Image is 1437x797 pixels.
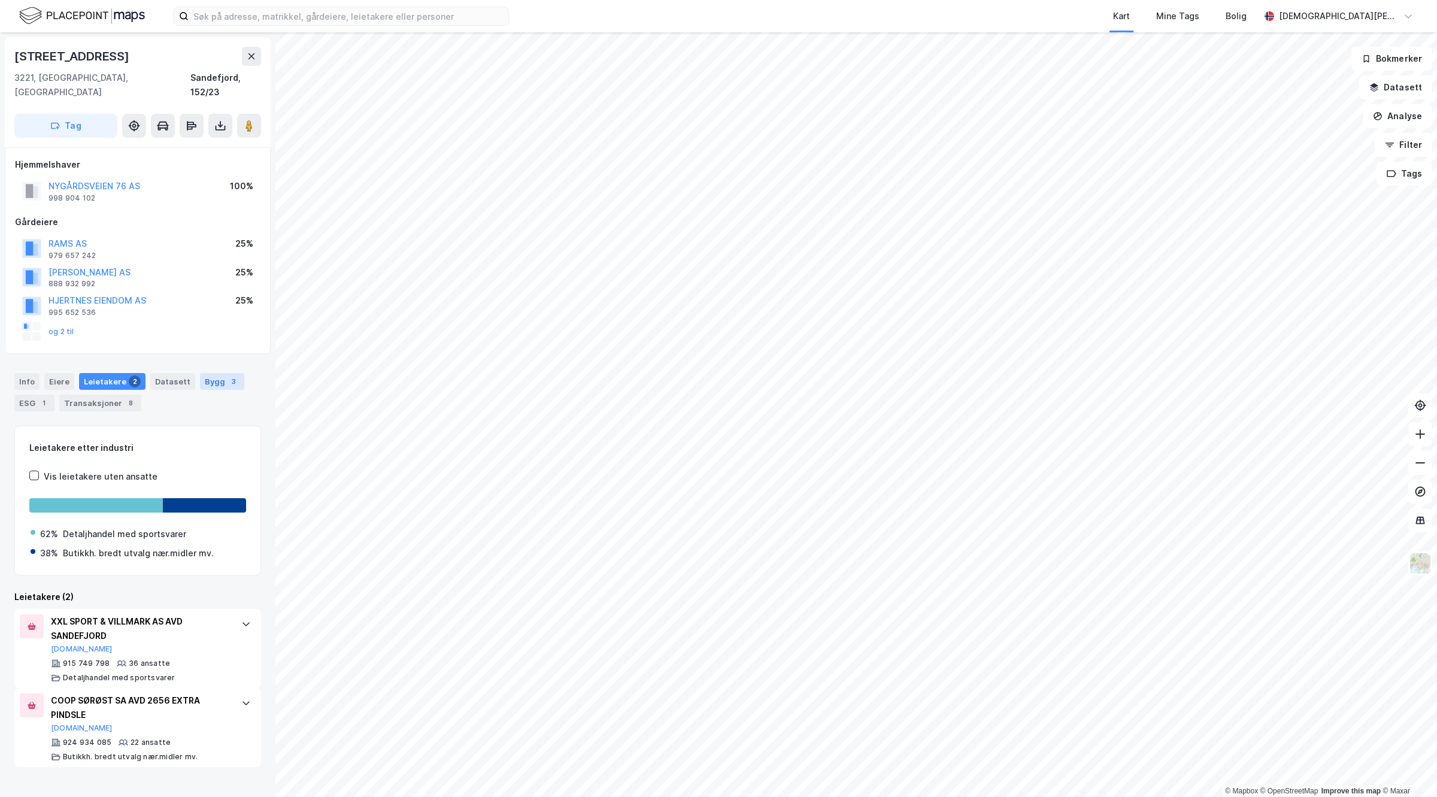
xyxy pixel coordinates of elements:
[230,179,253,193] div: 100%
[129,375,141,387] div: 2
[235,293,253,308] div: 25%
[125,397,137,409] div: 8
[131,738,171,747] div: 22 ansatte
[1113,9,1130,23] div: Kart
[1375,133,1432,157] button: Filter
[40,546,58,560] div: 38%
[1156,9,1199,23] div: Mine Tags
[63,752,198,762] div: Butikkh. bredt utvalg nær.midler mv.
[38,397,50,409] div: 1
[63,546,214,560] div: Butikkh. bredt utvalg nær.midler mv.
[14,373,40,390] div: Info
[48,308,96,317] div: 995 652 536
[15,215,260,229] div: Gårdeiere
[51,723,113,733] button: [DOMAIN_NAME]
[14,590,261,604] div: Leietakere (2)
[40,527,58,541] div: 62%
[1363,104,1432,128] button: Analyse
[59,395,141,411] div: Transaksjoner
[51,693,229,722] div: COOP SØRØST SA AVD 2656 EXTRA PINDSLE
[44,469,157,484] div: Vis leietakere uten ansatte
[14,395,54,411] div: ESG
[189,7,508,25] input: Søk på adresse, matrikkel, gårdeiere, leietakere eller personer
[1260,787,1318,795] a: OpenStreetMap
[190,71,261,99] div: Sandefjord, 152/23
[14,71,190,99] div: 3221, [GEOGRAPHIC_DATA], [GEOGRAPHIC_DATA]
[48,251,96,260] div: 979 657 242
[63,527,186,541] div: Detaljhandel med sportsvarer
[44,373,74,390] div: Eiere
[63,673,175,683] div: Detaljhandel med sportsvarer
[48,279,95,289] div: 888 932 992
[14,114,117,138] button: Tag
[129,659,170,668] div: 36 ansatte
[1409,552,1432,575] img: Z
[1321,787,1381,795] a: Improve this map
[150,373,195,390] div: Datasett
[1377,162,1432,186] button: Tags
[79,373,145,390] div: Leietakere
[63,659,110,668] div: 915 749 798
[200,373,244,390] div: Bygg
[1279,9,1399,23] div: [DEMOGRAPHIC_DATA][PERSON_NAME]
[1226,9,1247,23] div: Bolig
[235,237,253,251] div: 25%
[228,375,239,387] div: 3
[1359,75,1432,99] button: Datasett
[235,265,253,280] div: 25%
[63,738,111,747] div: 924 934 085
[14,47,132,66] div: [STREET_ADDRESS]
[1225,787,1258,795] a: Mapbox
[51,644,113,654] button: [DOMAIN_NAME]
[29,441,246,455] div: Leietakere etter industri
[48,193,95,203] div: 998 904 102
[51,614,229,643] div: XXL SPORT & VILLMARK AS AVD SANDEFJORD
[1377,740,1437,797] iframe: Chat Widget
[19,5,145,26] img: logo.f888ab2527a4732fd821a326f86c7f29.svg
[15,157,260,172] div: Hjemmelshaver
[1351,47,1432,71] button: Bokmerker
